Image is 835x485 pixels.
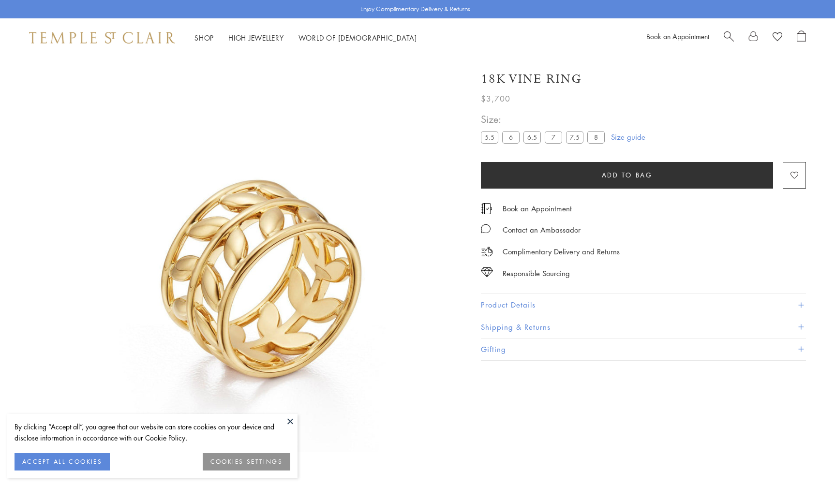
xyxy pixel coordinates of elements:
iframe: Gorgias live chat messenger [787,440,825,475]
h1: 18K Vine Ring [481,71,582,88]
button: ACCEPT ALL COOKIES [15,453,110,470]
a: Book an Appointment [646,31,709,41]
label: 7 [545,131,562,143]
div: By clicking “Accept all”, you agree that our website can store cookies on your device and disclos... [15,421,290,443]
button: Shipping & Returns [481,316,806,338]
img: R38826-VIN6 [63,57,458,452]
img: icon_delivery.svg [481,246,493,258]
label: 8 [587,131,605,143]
img: MessageIcon-01_2.svg [481,224,491,234]
label: 6.5 [523,131,541,143]
p: Enjoy Complimentary Delivery & Returns [360,4,470,14]
div: Contact an Ambassador [503,224,581,236]
label: 6 [502,131,520,143]
nav: Main navigation [194,32,417,44]
span: Add to bag [602,170,653,180]
span: Size: [481,111,609,127]
a: World of [DEMOGRAPHIC_DATA]World of [DEMOGRAPHIC_DATA] [298,33,417,43]
label: 5.5 [481,131,498,143]
a: Book an Appointment [503,203,572,214]
button: Gifting [481,338,806,360]
a: Search [724,30,734,45]
label: 7.5 [566,131,583,143]
a: Size guide [611,132,645,142]
button: Add to bag [481,162,773,189]
img: icon_appointment.svg [481,203,492,214]
img: Temple St. Clair [29,32,175,44]
a: View Wishlist [773,30,782,45]
p: Complimentary Delivery and Returns [503,246,620,258]
a: ShopShop [194,33,214,43]
button: Product Details [481,294,806,316]
a: Open Shopping Bag [797,30,806,45]
span: $3,700 [481,92,510,105]
div: Responsible Sourcing [503,267,570,279]
a: High JewelleryHigh Jewellery [228,33,284,43]
img: icon_sourcing.svg [481,267,493,277]
button: COOKIES SETTINGS [203,453,290,470]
